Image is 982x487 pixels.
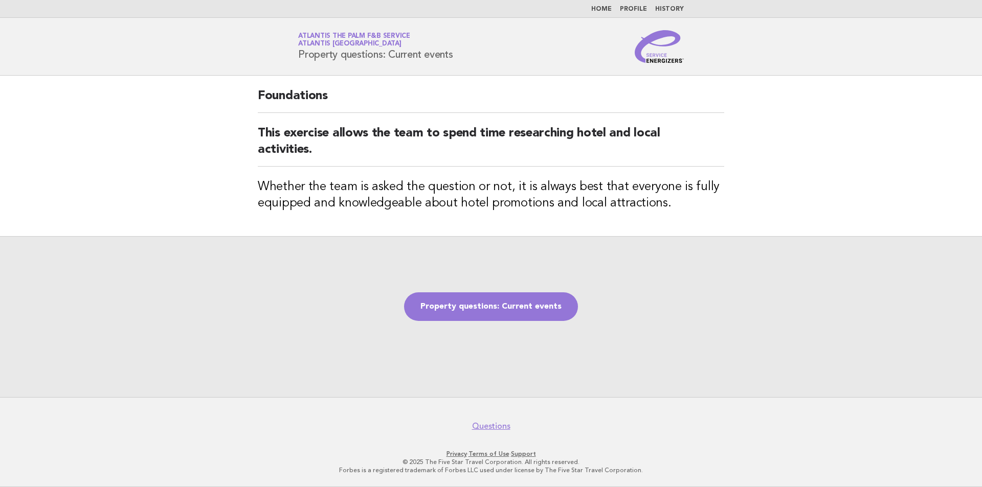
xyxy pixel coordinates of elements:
[298,33,410,47] a: Atlantis the Palm F&B ServiceAtlantis [GEOGRAPHIC_DATA]
[620,6,647,12] a: Profile
[258,88,724,113] h2: Foundations
[655,6,684,12] a: History
[511,450,536,457] a: Support
[178,450,804,458] p: · ·
[404,292,578,321] a: Property questions: Current events
[635,30,684,63] img: Service Energizers
[447,450,467,457] a: Privacy
[258,125,724,167] h2: This exercise allows the team to spend time researching hotel and local activities.
[178,458,804,466] p: © 2025 The Five Star Travel Corporation. All rights reserved.
[298,41,401,48] span: Atlantis [GEOGRAPHIC_DATA]
[298,33,453,60] h1: Property questions: Current events
[258,179,724,212] h3: Whether the team is asked the question or not, it is always best that everyone is fully equipped ...
[591,6,612,12] a: Home
[178,466,804,474] p: Forbes is a registered trademark of Forbes LLC used under license by The Five Star Travel Corpora...
[472,421,510,431] a: Questions
[468,450,509,457] a: Terms of Use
